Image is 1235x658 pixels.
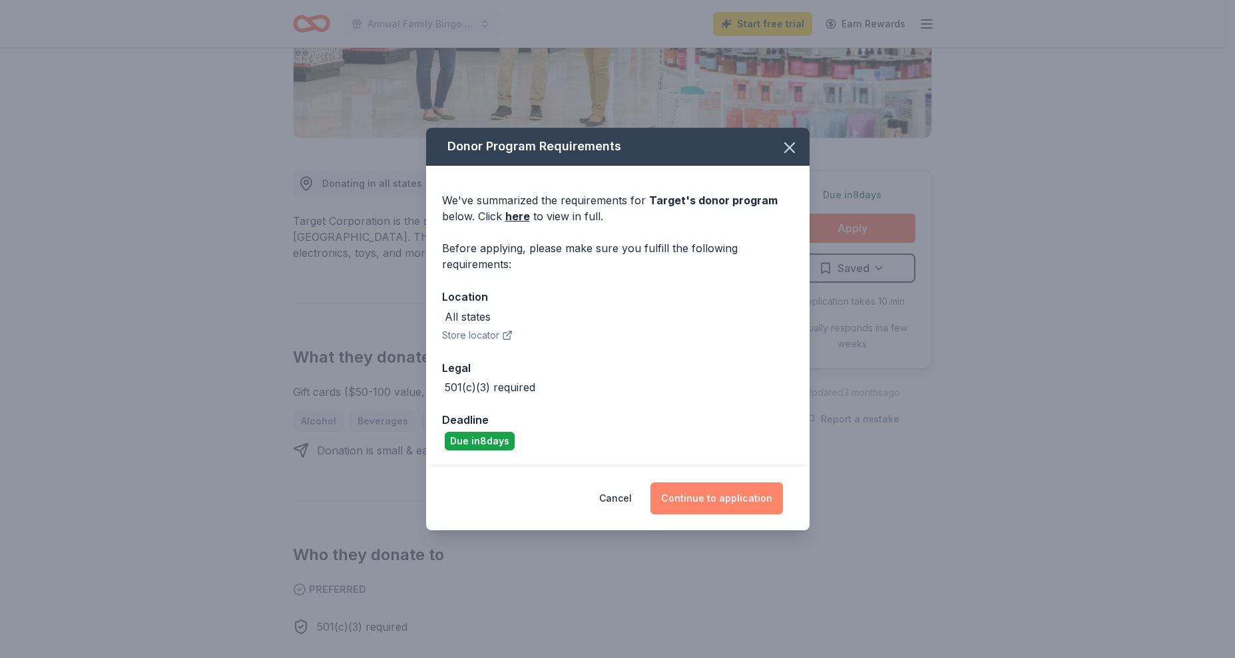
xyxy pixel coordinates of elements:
[445,432,515,450] div: Due in 8 days
[650,482,783,514] button: Continue to application
[442,411,794,428] div: Deadline
[649,194,778,207] span: Target 's donor program
[442,327,513,343] button: Store locator
[442,288,794,305] div: Location
[426,128,810,166] div: Donor Program Requirements
[442,240,794,272] div: Before applying, please make sure you fulfill the following requirements:
[445,309,491,325] div: All states
[505,208,530,224] a: here
[442,359,794,377] div: Legal
[599,482,632,514] button: Cancel
[442,192,794,224] div: We've summarized the requirements for below. Click to view in full.
[445,379,535,395] div: 501(c)(3) required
